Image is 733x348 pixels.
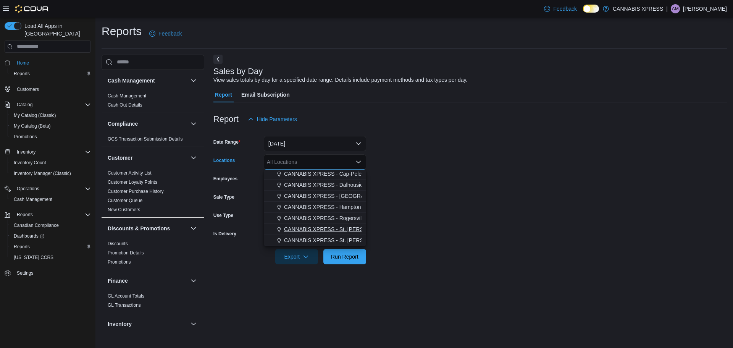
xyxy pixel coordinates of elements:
[189,319,198,329] button: Inventory
[108,277,187,285] button: Finance
[14,170,71,176] span: Inventory Manager (Classic)
[14,268,91,278] span: Settings
[102,291,204,313] div: Finance
[14,100,91,109] span: Catalog
[8,157,94,168] button: Inventory Count
[264,235,366,246] button: CANNABIS XPRESS - St. [PERSON_NAME] ([GEOGRAPHIC_DATA])
[11,121,54,131] a: My Catalog (Beta)
[583,5,599,13] input: Dark Mode
[553,5,576,13] span: Feedback
[108,207,140,212] a: New Customers
[284,225,452,233] span: CANNABIS XPRESS - St. [PERSON_NAME] ([GEOGRAPHIC_DATA])
[5,54,91,299] nav: Complex example
[108,102,142,108] a: Cash Out Details
[323,249,366,264] button: Run Report
[14,123,51,129] span: My Catalog (Beta)
[2,147,94,157] button: Inventory
[2,183,94,194] button: Operations
[102,24,142,39] h1: Reports
[264,224,366,235] button: CANNABIS XPRESS - St. [PERSON_NAME] ([GEOGRAPHIC_DATA])
[14,222,59,228] span: Canadian Compliance
[17,86,39,92] span: Customers
[14,233,44,239] span: Dashboards
[108,320,187,328] button: Inventory
[14,184,91,193] span: Operations
[11,253,91,262] span: Washington CCRS
[14,58,32,68] a: Home
[11,169,91,178] span: Inventory Manager (Classic)
[213,212,233,219] label: Use Type
[11,242,33,251] a: Reports
[11,121,91,131] span: My Catalog (Beta)
[189,153,198,162] button: Customer
[108,180,157,185] a: Customer Loyalty Points
[2,57,94,68] button: Home
[215,87,232,102] span: Report
[14,244,30,250] span: Reports
[284,181,468,189] span: CANNABIS XPRESS - Dalhousie ([PERSON_NAME][GEOGRAPHIC_DATA])
[14,147,91,157] span: Inventory
[108,188,164,194] span: Customer Purchase History
[14,147,39,157] button: Inventory
[108,189,164,194] a: Customer Purchase History
[683,4,727,13] p: [PERSON_NAME]
[284,214,409,222] span: CANNABIS XPRESS - Rogersville - (Rue Principale)
[284,192,513,200] span: CANNABIS XPRESS - [GEOGRAPHIC_DATA]-[GEOGRAPHIC_DATA] ([GEOGRAPHIC_DATA])
[666,4,668,13] p: |
[14,160,46,166] span: Inventory Count
[8,110,94,121] button: My Catalog (Classic)
[108,277,128,285] h3: Finance
[158,30,182,37] span: Feedback
[17,149,36,155] span: Inventory
[11,69,33,78] a: Reports
[264,191,366,202] button: CANNABIS XPRESS - [GEOGRAPHIC_DATA]-[GEOGRAPHIC_DATA] ([GEOGRAPHIC_DATA])
[21,22,91,37] span: Load All Apps in [GEOGRAPHIC_DATA]
[17,102,32,108] span: Catalog
[11,169,74,178] a: Inventory Manager (Classic)
[11,221,91,230] span: Canadian Compliance
[2,99,94,110] button: Catalog
[108,154,132,162] h3: Customer
[8,194,94,205] button: Cash Management
[108,136,183,142] a: OCS Transaction Submission Details
[11,132,40,141] a: Promotions
[17,270,33,276] span: Settings
[284,170,422,178] span: CANNABIS XPRESS - Cap-Pele ([GEOGRAPHIC_DATA])
[2,84,94,95] button: Customers
[14,184,42,193] button: Operations
[189,76,198,85] button: Cash Management
[108,93,146,99] span: Cash Management
[8,68,94,79] button: Reports
[108,225,170,232] h3: Discounts & Promotions
[213,176,237,182] label: Employees
[108,250,144,256] a: Promotion Details
[11,231,47,241] a: Dashboards
[284,203,421,211] span: CANNABIS XPRESS - Hampton ([GEOGRAPHIC_DATA])
[275,249,318,264] button: Export
[108,170,152,176] a: Customer Activity List
[2,267,94,278] button: Settings
[17,186,39,192] span: Operations
[11,195,55,204] a: Cash Management
[102,134,204,147] div: Compliance
[108,225,187,232] button: Discounts & Promotions
[672,4,679,13] span: AM
[264,136,366,151] button: [DATE]
[355,159,362,165] button: Close list of options
[108,293,144,299] a: GL Account Totals
[213,231,236,237] label: Is Delivery
[108,320,132,328] h3: Inventory
[11,253,57,262] a: [US_STATE] CCRS
[213,194,234,200] label: Sale Type
[331,253,358,261] span: Run Report
[11,242,91,251] span: Reports
[17,60,29,66] span: Home
[11,111,91,120] span: My Catalog (Classic)
[8,231,94,241] a: Dashboards
[189,224,198,233] button: Discounts & Promotions
[11,221,62,230] a: Canadian Compliance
